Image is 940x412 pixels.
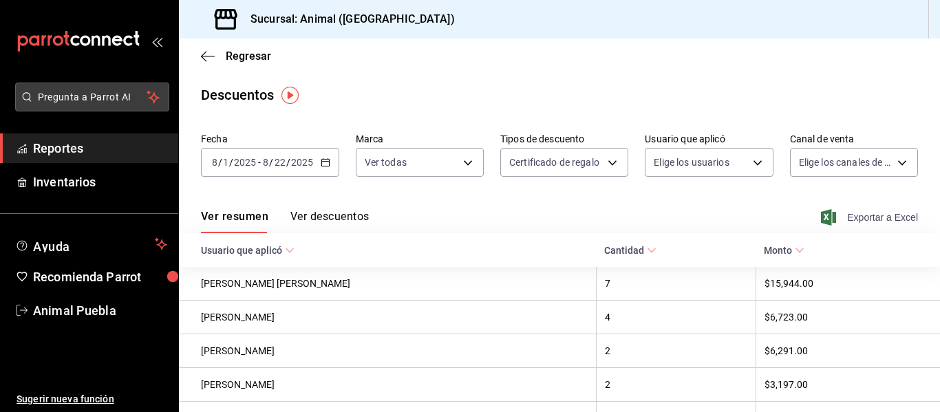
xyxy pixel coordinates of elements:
button: Exportar a Excel [824,209,918,226]
span: Ayuda [33,236,149,252]
th: $15,944.00 [756,267,940,301]
span: Inventarios [33,173,167,191]
span: Animal Puebla [33,301,167,320]
th: [PERSON_NAME] [PERSON_NAME] [179,267,596,301]
button: Pregunta a Parrot AI [15,83,169,111]
label: Fecha [201,134,339,144]
span: Certificado de regalo [509,155,599,169]
span: / [218,157,222,168]
th: [PERSON_NAME] [179,368,596,402]
label: Tipos de descuento [500,134,628,144]
span: Reportes [33,139,167,158]
img: Tooltip marker [281,87,299,104]
input: -- [222,157,229,168]
th: [PERSON_NAME] [179,334,596,368]
button: Ver resumen [201,210,268,233]
span: Pregunta a Parrot AI [38,90,147,105]
button: Ver descuentos [290,210,369,233]
h3: Sucursal: Animal ([GEOGRAPHIC_DATA]) [239,11,455,28]
th: 4 [596,301,756,334]
span: Ver todas [365,155,407,169]
span: Elige los usuarios [654,155,729,169]
span: Cantidad [604,245,656,256]
input: -- [274,157,286,168]
span: Monto [764,245,804,256]
input: -- [211,157,218,168]
button: Regresar [201,50,271,63]
th: [PERSON_NAME] [179,301,596,334]
label: Usuario que aplicó [645,134,773,144]
th: 2 [596,334,756,368]
span: Usuario que aplicó [201,245,295,256]
div: navigation tabs [201,210,369,233]
span: Regresar [226,50,271,63]
th: $6,291.00 [756,334,940,368]
div: Descuentos [201,85,274,105]
span: Elige los canales de venta [799,155,893,169]
span: - [258,157,261,168]
button: open_drawer_menu [151,36,162,47]
th: 7 [596,267,756,301]
input: ---- [290,157,314,168]
span: / [229,157,233,168]
th: 2 [596,368,756,402]
span: Sugerir nueva función [17,392,167,406]
label: Marca [356,134,484,144]
a: Pregunta a Parrot AI [10,100,169,114]
th: $3,197.00 [756,368,940,402]
input: ---- [233,157,257,168]
th: $6,723.00 [756,301,940,334]
span: / [286,157,290,168]
input: -- [262,157,269,168]
span: / [269,157,273,168]
span: Recomienda Parrot [33,268,167,286]
label: Canal de venta [790,134,918,144]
